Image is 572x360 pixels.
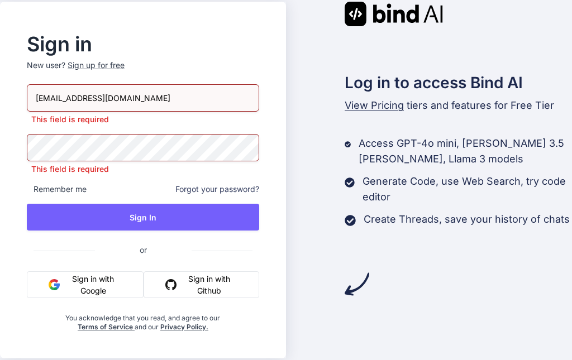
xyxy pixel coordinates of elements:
div: You acknowledge that you read, and agree to our and our [65,307,220,332]
span: View Pricing [345,99,404,111]
span: or [95,236,192,263]
img: google [49,279,60,290]
span: Forgot your password? [175,184,259,195]
p: Access GPT-4o mini, [PERSON_NAME] 3.5 [PERSON_NAME], Llama 3 models [359,136,572,167]
h2: Log in to access Bind AI [345,71,572,94]
button: Sign In [27,204,259,231]
a: Privacy Policy. [160,323,208,331]
img: arrow [345,272,369,296]
p: This field is required [27,114,259,125]
div: Sign up for free [68,60,125,71]
p: New user? [27,60,259,84]
a: Terms of Service [78,323,135,331]
p: Create Threads, save your history of chats [364,212,570,227]
p: This field is required [27,164,259,175]
input: Login or Email [27,84,259,112]
span: Remember me [27,184,87,195]
button: Sign in with Google [27,271,144,298]
h2: Sign in [27,35,259,53]
p: tiers and features for Free Tier [345,98,572,113]
img: Bind AI logo [345,2,443,26]
img: github [165,279,177,290]
button: Sign in with Github [144,271,259,298]
p: Generate Code, use Web Search, try code editor [363,174,572,205]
